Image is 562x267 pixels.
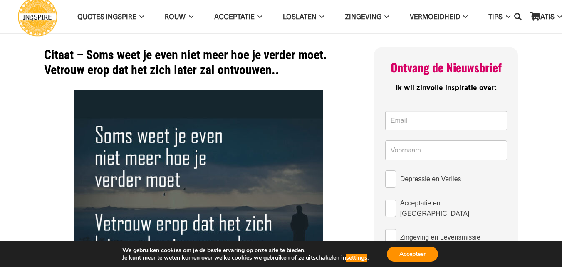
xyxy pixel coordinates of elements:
[122,247,369,254] p: We gebruiken cookies om je de beste ervaring op onze site te bieden.
[136,6,144,27] span: QUOTES INGSPIRE Menu
[214,12,255,21] span: Acceptatie
[385,229,396,246] input: Zingeving en Levensmissie
[44,47,353,77] h1: Citaat – Soms weet je even niet meer hoe je verder moet. Vetrouw erop dat het zich later zal ontv...
[410,12,460,21] span: VERMOEIDHEID
[460,6,468,27] span: VERMOEIDHEID Menu
[387,247,438,262] button: Accepteer
[488,12,503,21] span: TIPS
[317,6,324,27] span: Loslaten Menu
[272,6,334,27] a: LoslatenLoslaten Menu
[478,6,520,27] a: TIPSTIPS Menu
[510,6,526,27] a: Zoeken
[334,6,399,27] a: ZingevingZingeving Menu
[503,6,510,27] span: TIPS Menu
[283,12,317,21] span: Loslaten
[345,12,381,21] span: Zingeving
[400,174,461,184] span: Depressie en Verlies
[385,140,507,160] input: Voornaam
[400,232,480,242] span: Zingeving en Levensmissie
[122,254,369,262] p: Je kunt meer te weten komen over welke cookies we gebruiken of ze uitschakelen in .
[77,12,136,21] span: QUOTES INGSPIRE
[555,6,562,27] span: GRATIS Menu
[400,198,507,219] span: Acceptatie en [GEOGRAPHIC_DATA]
[186,6,193,27] span: ROUW Menu
[399,6,478,27] a: VERMOEIDHEIDVERMOEIDHEID Menu
[67,6,154,27] a: QUOTES INGSPIREQUOTES INGSPIRE Menu
[385,200,396,217] input: Acceptatie en [GEOGRAPHIC_DATA]
[204,6,272,27] a: AcceptatieAcceptatie Menu
[381,6,389,27] span: Zingeving Menu
[154,6,203,27] a: ROUWROUW Menu
[531,12,555,21] span: GRATIS
[396,82,497,94] span: Ik wil zinvolle inspiratie over:
[385,111,507,131] input: Email
[391,59,502,76] span: Ontvang de Nieuwsbrief
[346,254,367,262] button: settings
[385,170,396,188] input: Depressie en Verlies
[165,12,186,21] span: ROUW
[255,6,262,27] span: Acceptatie Menu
